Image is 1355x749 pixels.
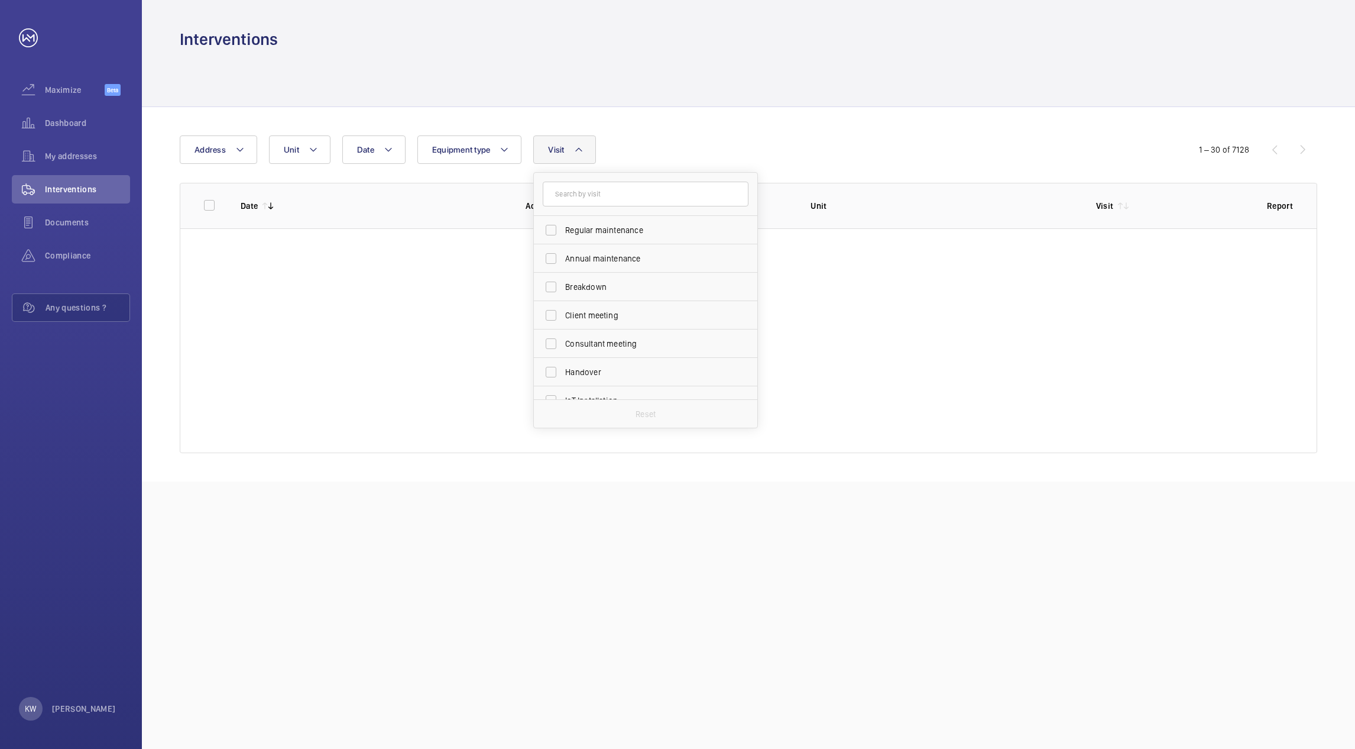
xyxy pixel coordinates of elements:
span: Any questions ? [46,302,129,314]
span: IoT Installation [565,395,728,406]
span: Documents [45,217,130,228]
input: Search by visit [543,182,748,206]
h1: Interventions [180,28,278,50]
span: My addresses [45,150,130,162]
span: Beta [105,84,121,96]
p: Reset [636,408,656,420]
span: Consultant meeting [565,338,728,350]
span: Dashboard [45,117,130,129]
span: Maximize [45,84,105,96]
button: Equipment type [417,135,522,164]
span: Address [195,145,226,154]
span: Interventions [45,183,130,195]
p: Address [526,200,792,212]
span: Breakdown [565,281,728,293]
button: Address [180,135,257,164]
button: Date [342,135,406,164]
span: Client meeting [565,309,728,321]
div: 1 – 30 of 7128 [1199,144,1249,156]
span: Date [357,145,374,154]
span: Annual maintenance [565,253,728,264]
p: Visit [1096,200,1114,212]
button: Visit [533,135,595,164]
span: Handover [565,366,728,378]
p: KW [25,703,36,715]
p: Date [241,200,258,212]
span: Equipment type [432,145,491,154]
span: Visit [548,145,564,154]
p: Report [1267,200,1293,212]
p: Unit [811,200,1077,212]
span: Regular maintenance [565,224,728,236]
span: Compliance [45,250,130,261]
button: Unit [269,135,330,164]
span: Unit [284,145,299,154]
p: [PERSON_NAME] [52,703,116,715]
